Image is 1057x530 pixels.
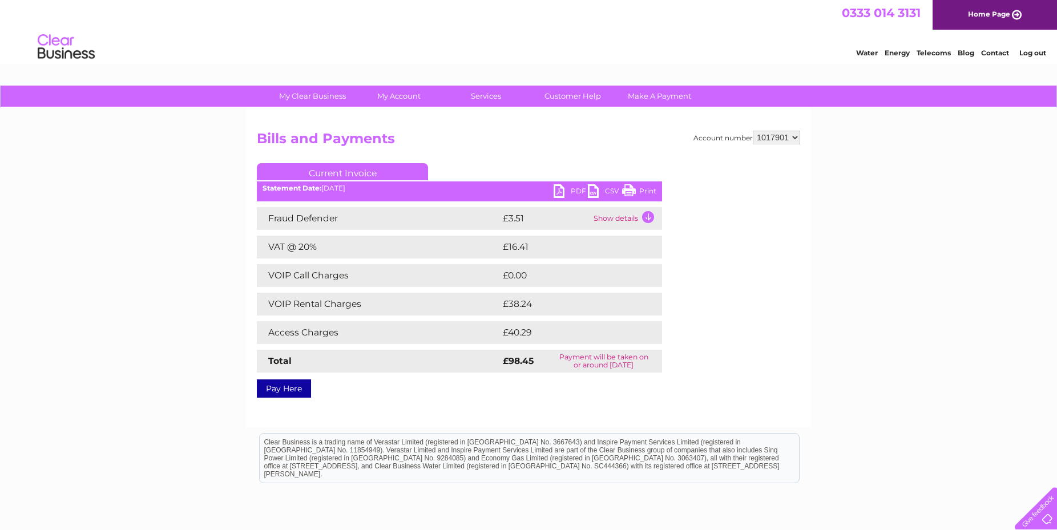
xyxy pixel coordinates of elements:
a: 0333 014 3131 [842,6,921,20]
div: Clear Business is a trading name of Verastar Limited (registered in [GEOGRAPHIC_DATA] No. 3667643... [260,6,799,55]
td: £0.00 [500,264,636,287]
td: £38.24 [500,293,639,315]
td: VAT @ 20% [257,236,500,258]
td: £40.29 [500,321,639,344]
a: Services [439,86,533,107]
td: £16.41 [500,236,637,258]
h2: Bills and Payments [257,131,800,152]
a: Current Invoice [257,163,428,180]
a: CSV [588,184,622,201]
strong: Total [268,355,292,366]
td: £3.51 [500,207,591,230]
a: PDF [554,184,588,201]
a: Telecoms [917,48,951,57]
td: Access Charges [257,321,500,344]
a: Customer Help [526,86,620,107]
strong: £98.45 [503,355,534,366]
a: Make A Payment [612,86,707,107]
a: Contact [981,48,1009,57]
td: Payment will be taken on or around [DATE] [545,350,662,373]
td: Fraud Defender [257,207,500,230]
a: My Clear Business [265,86,360,107]
div: [DATE] [257,184,662,192]
b: Statement Date: [263,184,321,192]
a: Water [856,48,878,57]
a: My Account [352,86,446,107]
a: Log out [1019,48,1046,57]
td: VOIP Rental Charges [257,293,500,315]
a: Energy [885,48,910,57]
div: Account number [693,131,800,144]
img: logo.png [37,30,95,64]
td: VOIP Call Charges [257,264,500,287]
td: Show details [591,207,662,230]
a: Blog [958,48,974,57]
a: Print [622,184,656,201]
a: Pay Here [257,379,311,398]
